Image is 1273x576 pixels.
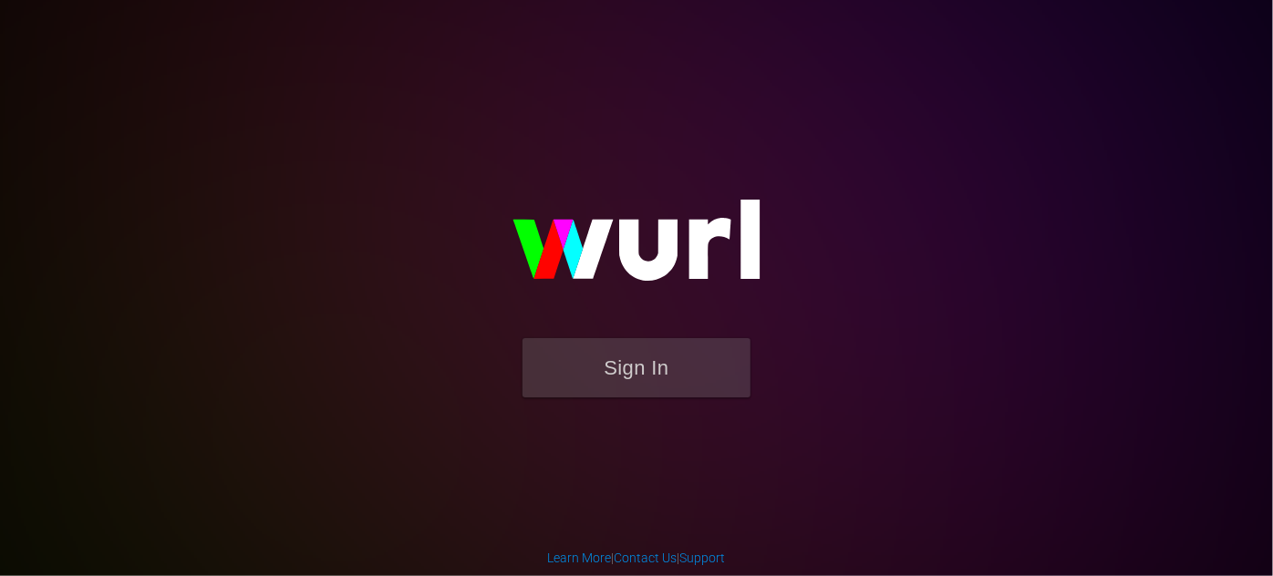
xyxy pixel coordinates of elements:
[523,338,750,397] button: Sign In
[680,550,726,565] a: Support
[548,550,612,565] a: Learn More
[548,549,726,567] div: | |
[615,550,678,565] a: Contact Us
[454,160,819,337] img: wurl-logo-on-black-223613ac3d8ba8fe6dc639794a292ebdb59501304c7dfd60c99c58986ef67473.svg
